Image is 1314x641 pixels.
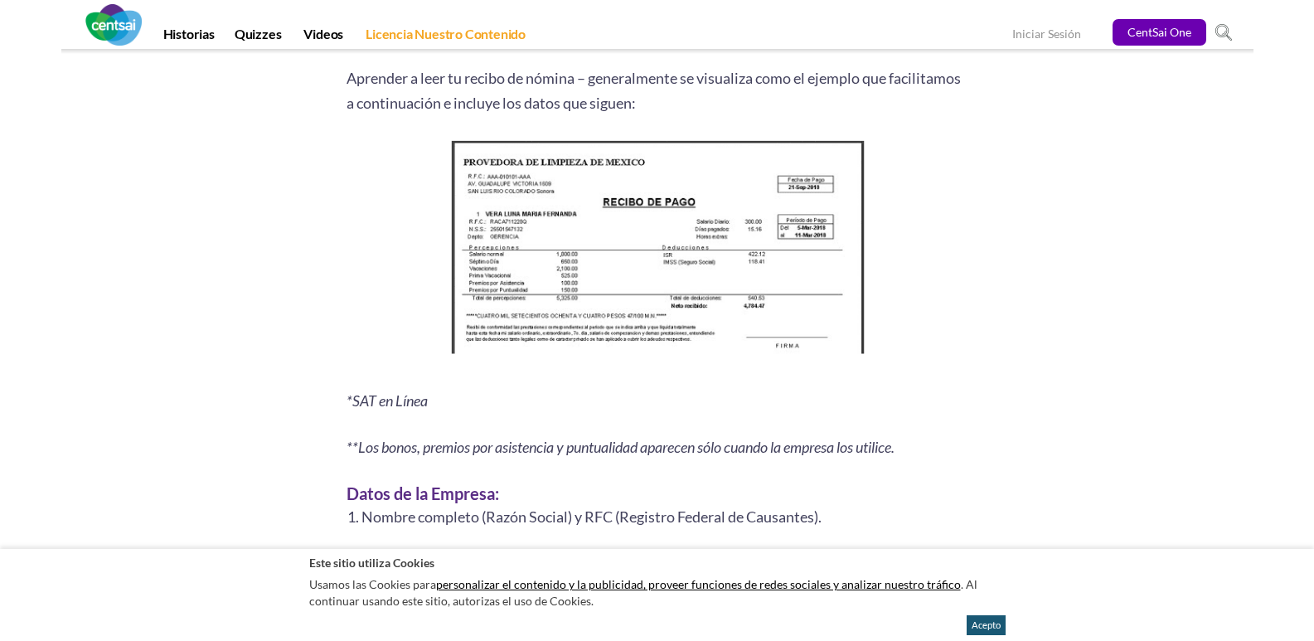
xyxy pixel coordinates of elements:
[356,26,536,49] a: Licencia Nuestro Contenido
[1113,19,1206,46] a: CentSai One
[309,555,1006,571] h2: Este sitio utiliza Cookies
[293,26,353,49] a: Videos
[347,481,968,506] h3: Datos de la Empresa:
[1012,27,1081,44] a: Iniciar Sesión
[85,4,142,46] img: CentSai
[347,392,428,410] i: *SAT en Línea
[309,572,1006,613] p: Usamos las Cookies para . Al continuar usando este sitio, autorizas el uso de Cookies.
[153,26,225,49] a: Historias
[347,66,968,115] p: Aprender a leer tu recibo de nómina – generalmente se visualiza como el ejemplo que facilitamos a...
[967,615,1006,635] button: Acepto
[361,546,968,568] li: Registro Patronal o del IMSS.
[225,26,292,49] a: Quizzes
[361,506,968,527] li: Nombre completo (Razón Social) y RFC (Registro Federal de Causantes).
[347,439,895,457] i: **Los bonos, premios por asistencia y puntualidad aparecen sólo cuando la empresa los utilice.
